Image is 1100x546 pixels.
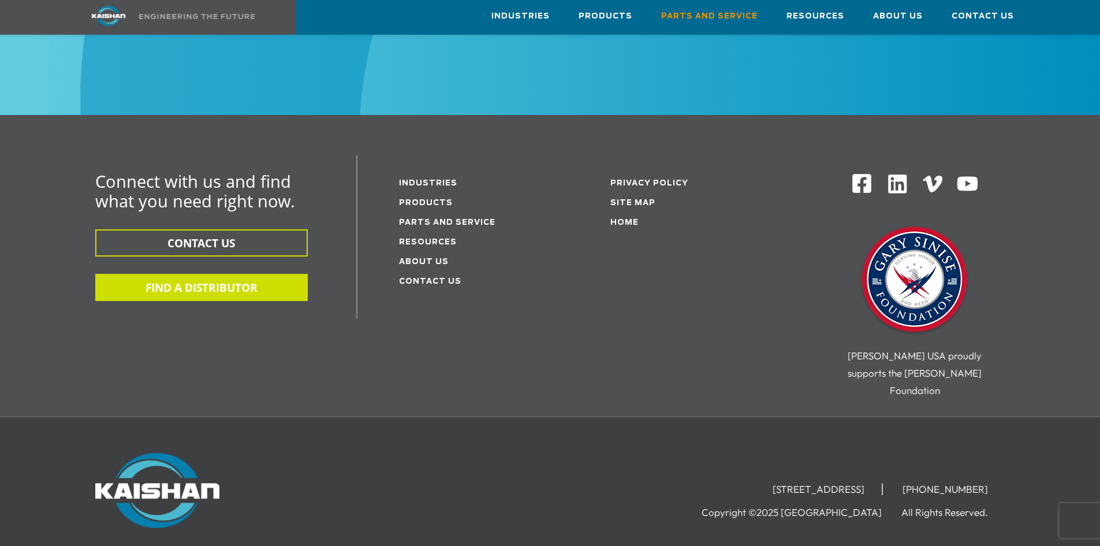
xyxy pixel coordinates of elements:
[139,14,255,19] img: Engineering the future
[923,176,942,192] img: Vimeo
[491,10,550,23] span: Industries
[491,1,550,32] a: Industries
[95,229,308,257] button: CONTACT US
[610,199,655,207] a: Site Map
[399,199,453,207] a: Products
[579,1,632,32] a: Products
[399,180,457,187] a: Industries
[661,10,758,23] span: Parts and Service
[610,180,688,187] a: Privacy Policy
[95,274,308,301] button: FIND A DISTRIBUTOR
[399,278,461,285] a: Contact Us
[95,170,295,212] span: Connect with us and find what you need right now.
[399,219,495,226] a: Parts and service
[786,1,844,32] a: Resources
[851,173,872,194] img: Facebook
[610,219,639,226] a: Home
[661,1,758,32] a: Parts and Service
[399,258,449,266] a: About Us
[755,484,883,495] li: [STREET_ADDRESS]
[95,453,219,528] img: Kaishan
[901,507,1005,518] li: All Rights Reserved.
[952,1,1014,32] a: Contact Us
[952,10,1014,23] span: Contact Us
[873,10,923,23] span: About Us
[399,239,457,246] a: Resources
[857,223,972,339] img: Gary Sinise Foundation
[786,10,844,23] span: Resources
[873,1,923,32] a: About Us
[702,507,899,518] li: Copyright ©2025 [GEOGRAPHIC_DATA]
[848,350,982,396] span: [PERSON_NAME] USA proudly supports the [PERSON_NAME] Foundation
[956,173,979,195] img: Youtube
[65,6,152,26] img: kaishan logo
[886,173,909,195] img: Linkedin
[885,484,1005,495] li: [PHONE_NUMBER]
[579,10,632,23] span: Products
